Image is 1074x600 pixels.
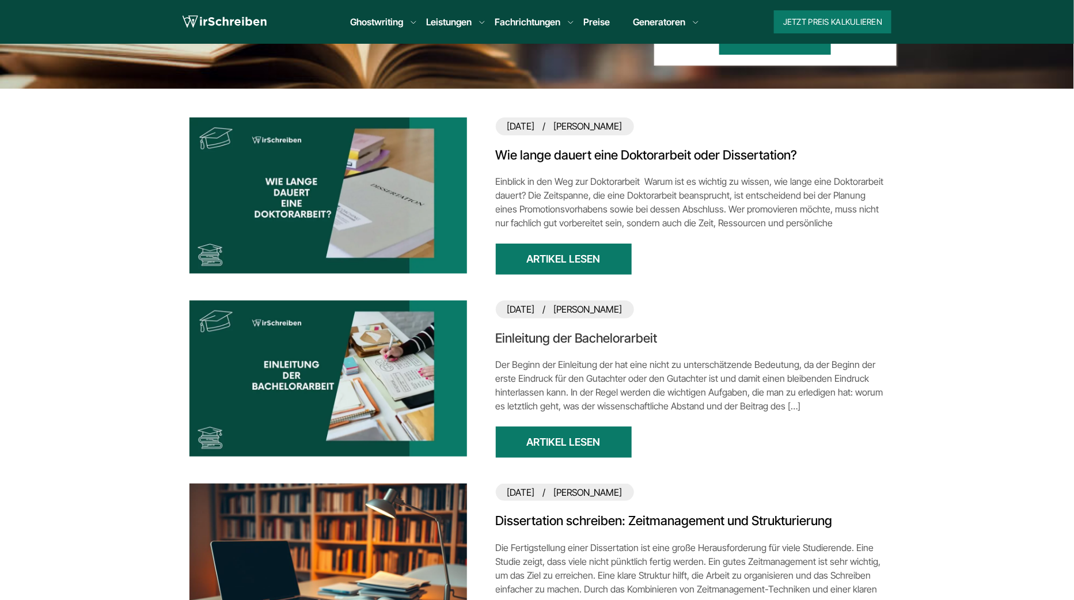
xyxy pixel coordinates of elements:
[496,301,634,318] address: [PERSON_NAME]
[350,15,403,29] a: Ghostwriting
[507,120,554,132] time: [DATE]
[183,13,267,31] img: logo wirschreiben
[189,301,467,457] img: Die Bedeutung der Einleitung Bachelorarbeit | WirSchreiben.at
[495,15,560,29] a: Fachrichtungen
[496,330,885,347] a: Einleitung der Bachelorarbeit
[496,117,634,135] address: [PERSON_NAME]
[496,512,885,529] a: Dissertation schreiben: Zeitmanagement und Strukturierung
[189,117,467,274] img: Wie lange dauert eine Doktorarbeit oder Dissertation? | WirSchreiben.at
[496,147,885,164] a: Wie lange dauert eine Doktorarbeit oder Dissertation?
[496,174,885,244] p: Einblick in den Weg zur Doktorarbeit Warum ist es wichtig zu wissen, wie lange eine Doktorarbeit ...
[496,358,885,413] p: Der Beginn der Einleitung der hat eine nicht zu unterschätzende Bedeutung, da der Beginn der erst...
[633,15,685,29] a: Generatoren
[507,303,554,315] time: [DATE]
[496,484,634,502] address: [PERSON_NAME]
[583,16,610,28] a: Preise
[496,244,632,274] a: Artikel lesen
[426,15,472,29] a: Leistungen
[507,487,554,498] time: [DATE]
[774,10,891,33] button: Jetzt Preis kalkulieren
[496,427,632,457] a: Artikel lesen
